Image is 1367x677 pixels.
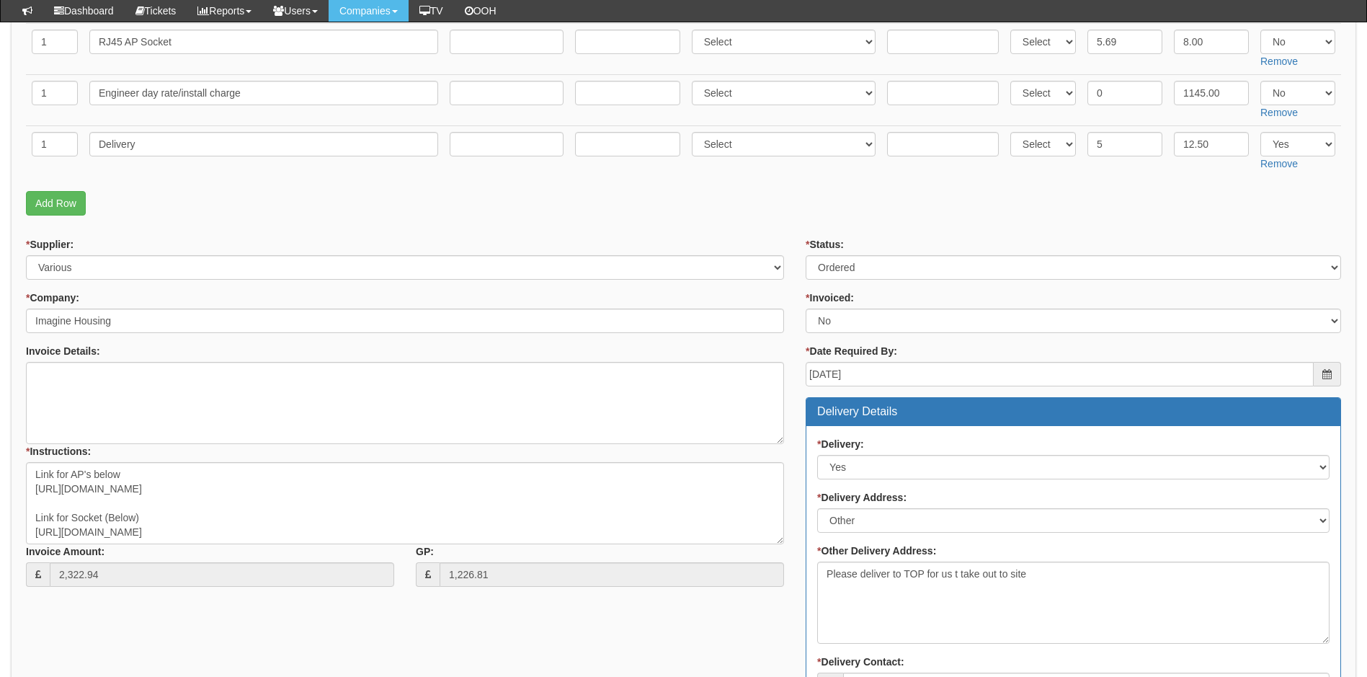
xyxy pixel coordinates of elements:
label: Invoice Amount: [26,544,104,559]
label: Company: [26,291,79,305]
label: Date Required By: [806,344,897,358]
label: Delivery: [817,437,864,451]
label: Instructions: [26,444,91,459]
label: Other Delivery Address: [817,544,936,558]
h3: Delivery Details [817,405,1330,418]
label: Delivery Address: [817,490,907,505]
a: Remove [1260,56,1298,67]
label: Invoiced: [806,291,854,305]
a: Remove [1260,158,1298,169]
label: Status: [806,237,844,252]
a: Add Row [26,191,86,216]
label: Supplier: [26,237,74,252]
label: GP: [416,544,434,559]
label: Delivery Contact: [817,655,904,669]
label: Invoice Details: [26,344,100,358]
a: Remove [1260,107,1298,118]
textarea: Link for AP's below [URL][DOMAIN_NAME] Link for Socket (Below) [URL][DOMAIN_NAME] [26,462,784,544]
textarea: Please deliver to TOP for us t take out to site [817,562,1330,644]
